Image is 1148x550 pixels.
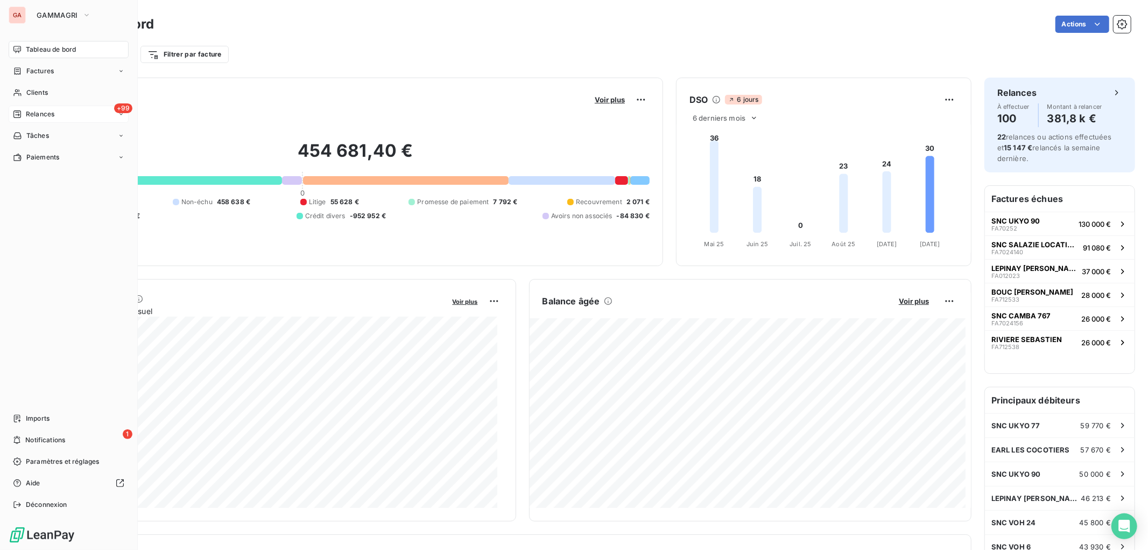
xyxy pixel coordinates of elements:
[26,457,99,467] span: Paramètres et réglages
[991,470,1041,478] span: SNC UKYO 90
[25,435,65,445] span: Notifications
[1081,338,1111,347] span: 26 000 €
[1079,220,1111,228] span: 130 000 €
[9,475,129,492] a: Aide
[985,259,1135,283] button: LEPINAY [PERSON_NAME]FA01202337 000 €
[1080,518,1111,527] span: 45 800 €
[991,421,1040,430] span: SNC UKYO 77
[26,88,48,98] span: Clients
[991,344,1019,350] span: FA712538
[453,298,478,305] span: Voir plus
[1081,315,1111,323] span: 26 000 €
[181,197,213,207] span: Non-échu
[1081,494,1111,503] span: 46 213 €
[997,110,1030,127] h4: 100
[217,197,250,207] span: 458 638 €
[309,197,326,207] span: Litige
[991,225,1017,232] span: FA70252
[991,311,1051,320] span: SNC CAMBA 767
[896,296,932,306] button: Voir plus
[689,93,708,106] h6: DSO
[746,240,769,248] tspan: Juin 25
[705,240,724,248] tspan: Mai 25
[790,240,811,248] tspan: Juil. 25
[985,307,1135,330] button: SNC CAMBA 767FA702415626 000 €
[140,46,229,63] button: Filtrer par facture
[591,95,628,105] button: Voir plus
[1047,110,1102,127] h4: 381,8 k €
[26,500,67,510] span: Déconnexion
[985,212,1135,235] button: SNC UKYO 90FA70252130 000 €
[1083,243,1111,252] span: 91 080 €
[493,197,517,207] span: 7 792 €
[123,429,132,439] span: 1
[543,295,600,308] h6: Balance âgée
[991,335,1062,344] span: RIVIERE SEBASTIEN
[693,114,745,122] span: 6 derniers mois
[1111,513,1137,539] div: Open Intercom Messenger
[1080,470,1111,478] span: 50 000 €
[300,189,305,197] span: 0
[26,152,59,162] span: Paiements
[26,66,54,76] span: Factures
[991,273,1020,279] span: FA012023
[832,240,856,248] tspan: Août 25
[617,211,650,221] span: -84 830 €
[899,297,929,305] span: Voir plus
[991,240,1079,249] span: SNC SALAZIE LOCATION 3437
[626,197,650,207] span: 2 071 €
[985,283,1135,307] button: BOUC [PERSON_NAME]FA71253328 000 €
[997,86,1037,99] h6: Relances
[26,45,76,54] span: Tableau de bord
[1004,143,1032,152] span: 15 147 €
[985,330,1135,354] button: RIVIERE SEBASTIENFA71253826 000 €
[997,103,1030,110] span: À effectuer
[37,11,78,19] span: GAMMAGRI
[9,6,26,24] div: GA
[1081,421,1111,430] span: 59 770 €
[26,414,50,423] span: Imports
[1081,291,1111,300] span: 28 000 €
[9,526,75,544] img: Logo LeanPay
[991,264,1077,273] span: LEPINAY [PERSON_NAME]
[877,240,897,248] tspan: [DATE]
[305,211,346,221] span: Crédit divers
[26,131,49,141] span: Tâches
[997,133,1006,141] span: 22
[985,186,1135,212] h6: Factures échues
[330,197,359,207] span: 55 628 €
[551,211,612,221] span: Avoirs non associés
[985,387,1135,413] h6: Principaux débiteurs
[1055,16,1109,33] button: Actions
[1081,445,1111,454] span: 57 670 €
[997,133,1112,163] span: relances ou actions effectuées et relancés la semaine dernière.
[350,211,386,221] span: -952 952 €
[595,95,625,104] span: Voir plus
[114,103,132,113] span: +99
[449,296,481,306] button: Voir plus
[61,305,445,317] span: Chiffre d'affaires mensuel
[991,249,1023,255] span: FA7024140
[991,320,1023,326] span: FA7024156
[991,445,1070,454] span: EARL LES COCOTIERS
[991,296,1019,303] span: FA712533
[26,109,54,119] span: Relances
[920,240,940,248] tspan: [DATE]
[1047,103,1102,110] span: Montant à relancer
[991,494,1081,503] span: LEPINAY [PERSON_NAME]
[576,197,622,207] span: Recouvrement
[725,95,762,105] span: 6 jours
[991,217,1040,225] span: SNC UKYO 90
[991,288,1073,296] span: BOUC [PERSON_NAME]
[1082,267,1111,276] span: 37 000 €
[26,478,40,488] span: Aide
[417,197,489,207] span: Promesse de paiement
[61,140,650,172] h2: 454 681,40 €
[991,518,1036,527] span: SNC VOH 24
[985,235,1135,259] button: SNC SALAZIE LOCATION 3437FA702414091 080 €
